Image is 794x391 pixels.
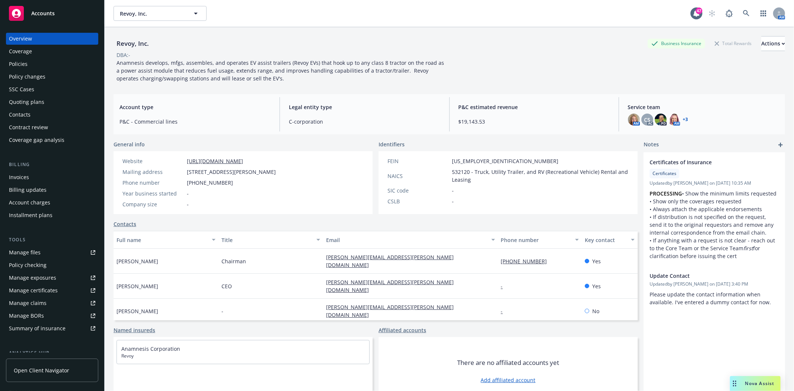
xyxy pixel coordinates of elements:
div: Coverage gap analysis [9,134,64,146]
span: [PERSON_NAME] [117,257,158,265]
div: Business Insurance [648,39,705,48]
div: SIC code [388,187,449,194]
span: Yes [592,282,601,290]
a: [PERSON_NAME][EMAIL_ADDRESS][PERSON_NAME][DOMAIN_NAME] [326,303,454,318]
div: Policy checking [9,259,47,271]
div: Policies [9,58,28,70]
div: SSC Cases [9,83,34,95]
a: Policy checking [6,259,98,271]
a: Named insureds [114,326,155,334]
a: Policy changes [6,71,98,83]
a: Manage exposures [6,272,98,284]
a: add [776,140,785,149]
button: Revoy, Inc. [114,6,207,21]
a: Invoices [6,171,98,183]
a: [URL][DOMAIN_NAME] [187,158,243,165]
span: Certificates [653,170,676,177]
div: Billing [6,161,98,168]
span: P&C - Commercial lines [119,118,271,125]
span: [PERSON_NAME] [117,282,158,290]
div: Account charges [9,197,50,209]
span: Account type [119,103,271,111]
div: Phone number [122,179,184,187]
span: Revoy, Inc. [120,10,184,18]
a: Anamnesis Corporation [121,345,180,352]
div: Company size [122,200,184,208]
div: Invoices [9,171,29,183]
button: Nova Assist [730,376,781,391]
button: Phone number [498,231,582,249]
div: Quoting plans [9,96,44,108]
span: $19,143.53 [459,118,610,125]
div: Manage BORs [9,310,44,322]
img: photo [655,114,667,125]
a: Contacts [114,220,136,228]
div: Billing updates [9,184,47,196]
a: Manage BORs [6,310,98,322]
span: - [187,190,189,197]
a: [PHONE_NUMBER] [501,258,553,265]
button: Email [323,231,498,249]
span: Service team [628,103,779,111]
div: Email [326,236,487,244]
a: Quoting plans [6,96,98,108]
span: [STREET_ADDRESS][PERSON_NAME] [187,168,276,176]
div: CSLB [388,197,449,205]
span: Open Client Navigator [14,366,69,374]
div: Policy changes [9,71,45,83]
div: Manage files [9,247,41,258]
div: Analytics hub [6,349,98,357]
a: +3 [683,117,688,122]
div: Contacts [9,109,31,121]
span: There are no affiliated accounts yet [457,358,559,367]
span: Accounts [31,10,55,16]
a: Affiliated accounts [379,326,426,334]
div: DBA: - [117,51,130,59]
div: Manage exposures [9,272,56,284]
span: Yes [592,257,601,265]
span: Please update the contact information when available. I've entered a dummy contact for now. [650,291,771,306]
a: Overview [6,33,98,45]
div: Year business started [122,190,184,197]
span: Nova Assist [745,380,775,387]
div: Installment plans [9,209,52,221]
a: Manage certificates [6,284,98,296]
a: Switch app [756,6,771,21]
span: Revoy [121,353,365,359]
div: Drag to move [730,376,739,391]
a: Accounts [6,3,98,24]
button: Full name [114,231,219,249]
a: - [501,283,509,290]
div: Revoy, Inc. [114,39,152,48]
span: [PHONE_NUMBER] [187,179,233,187]
span: [PERSON_NAME] [117,307,158,315]
span: C-corporation [289,118,440,125]
span: P&C estimated revenue [459,103,610,111]
span: General info [114,140,145,148]
div: Title [221,236,312,244]
span: Legal entity type [289,103,440,111]
span: Certificates of Insurance [650,158,760,166]
div: Manage certificates [9,284,58,296]
a: Search [739,6,754,21]
div: Contract review [9,121,48,133]
span: CS [644,116,650,124]
a: Start snowing [705,6,720,21]
div: Certificates of InsuranceCertificatesUpdatedby [PERSON_NAME] on [DATE] 10:35 AMPROCESSING• Show t... [644,152,785,266]
span: No [592,307,599,315]
em: first [743,245,753,252]
button: Actions [761,36,785,51]
div: NAICS [388,172,449,180]
span: Anamnesis develops, mfgs, assembles, and operates EV assist trailers (Revoy EVs) that hook up to ... [117,59,446,82]
a: - [501,308,509,315]
div: Overview [9,33,32,45]
div: Manage claims [9,297,47,309]
a: Policies [6,58,98,70]
span: Updated by [PERSON_NAME] on [DATE] 3:40 PM [650,281,779,287]
img: photo [668,114,680,125]
a: SSC Cases [6,83,98,95]
span: Updated by [PERSON_NAME] on [DATE] 10:35 AM [650,180,779,187]
button: Title [219,231,323,249]
a: Billing updates [6,184,98,196]
div: 47 [696,7,702,14]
